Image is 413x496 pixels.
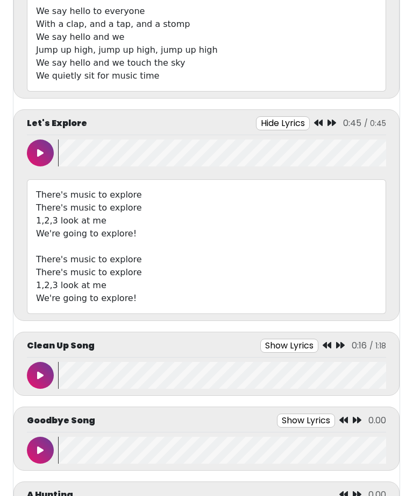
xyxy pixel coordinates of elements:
[27,117,87,130] p: Let's Explore
[27,339,95,352] p: Clean Up Song
[343,117,361,129] span: 0:45
[368,414,386,427] span: 0.00
[369,340,386,351] span: / 1:18
[256,116,310,130] button: Hide Lyrics
[27,414,95,427] p: Goodbye Song
[364,118,386,129] span: / 0:45
[27,179,386,314] div: There's music to explore There's music to explore 1,2,3 look at me We're going to explore! There'...
[260,339,318,353] button: Show Lyrics
[277,414,335,428] button: Show Lyrics
[352,339,367,352] span: 0:16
